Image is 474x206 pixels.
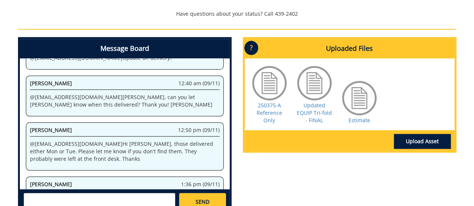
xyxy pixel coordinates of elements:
a: Upload Asset [394,134,451,149]
a: Updated EQUIP Tri-fold - FINAL [297,102,332,124]
span: 12:50 pm (09/11) [178,126,220,134]
h4: Uploaded Files [245,39,455,58]
span: [PERSON_NAME] [30,181,72,188]
span: [PERSON_NAME] [30,126,72,133]
p: Have questions about your status? Call 439-2402 [18,10,456,18]
p: @ [EMAIL_ADDRESS][DOMAIN_NAME] Hi [PERSON_NAME], those delivered either Mon or Tue. Please let me... [30,140,220,163]
p: ? [244,41,258,55]
p: @ [EMAIL_ADDRESS][DOMAIN_NAME] [PERSON_NAME], can you let [PERSON_NAME] know when this delivered?... [30,93,220,108]
span: 1:36 pm (09/11) [181,181,220,188]
a: Estimate [348,117,370,124]
span: SEND [196,198,209,206]
h4: Message Board [20,39,230,58]
span: 12:40 am (09/11) [178,80,220,87]
span: [PERSON_NAME] [30,80,72,87]
a: 250375-A Reference Only [257,102,282,124]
